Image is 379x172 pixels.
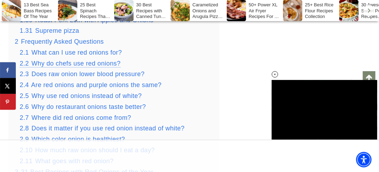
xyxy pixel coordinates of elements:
span: Does raw onion lower blood pressure? [32,70,145,78]
a: 2.1 What can I use red onions for? [20,49,122,56]
span: 2.3 [20,70,29,78]
span: 1.31 [20,27,33,34]
span: Why do chefs use red onions? [32,60,121,67]
span: 2.8 [20,125,29,132]
span: 2.5 [20,92,29,99]
a: 2.5 Why use red onions instead of white? [20,92,142,99]
span: Which color onion is healthiest? [32,136,125,143]
span: Why do restaurant onions taste better? [32,103,146,110]
span: 1.30 [20,17,33,24]
span: Frequently Asked Questions [21,38,104,45]
span: 2.2 [20,60,29,67]
a: Scroll to top [363,71,375,84]
a: 1.30 Roast Pork Loin with Apples and Onions [20,17,153,24]
span: 2.7 [20,114,29,121]
span: Are red onions and purple onions the same? [31,81,162,88]
span: 2.1 [20,49,29,56]
span: 2.9 [20,136,29,143]
div: Accessibility Menu [356,152,372,167]
span: Supreme pizza [35,27,79,34]
span: Does it matter if you use red onion instead of white? [32,125,185,132]
a: 2 Frequently Asked Questions [15,38,104,45]
span: 2 [15,38,18,45]
iframe: Advertisement [272,80,377,140]
a: 1.31 Supreme pizza [20,27,79,34]
a: 2.8 Does it matter if you use red onion instead of white? [20,125,185,132]
span: Roast Pork Loin with Apples and Onions [35,17,153,24]
iframe: Advertisement [19,140,360,172]
span: What can I use red onions for? [32,49,122,56]
span: 2.4 [20,81,29,88]
span: 2.6 [20,103,29,110]
a: 2.3 Does raw onion lower blood pressure? [20,70,144,78]
span: Where did red onions come from? [32,114,131,121]
a: 2.7 Where did red onions come from? [20,114,131,121]
a: 2.4 Are red onions and purple onions the same? [20,81,162,88]
a: 2.2 Why do chefs use red onions? [20,60,121,67]
a: 2.6 Why do restaurant onions taste better? [20,103,146,110]
iframe: Advertisement [248,35,366,134]
span: Why use red onions instead of white? [32,92,142,99]
a: 2.9 Which color onion is healthiest? [20,136,125,143]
